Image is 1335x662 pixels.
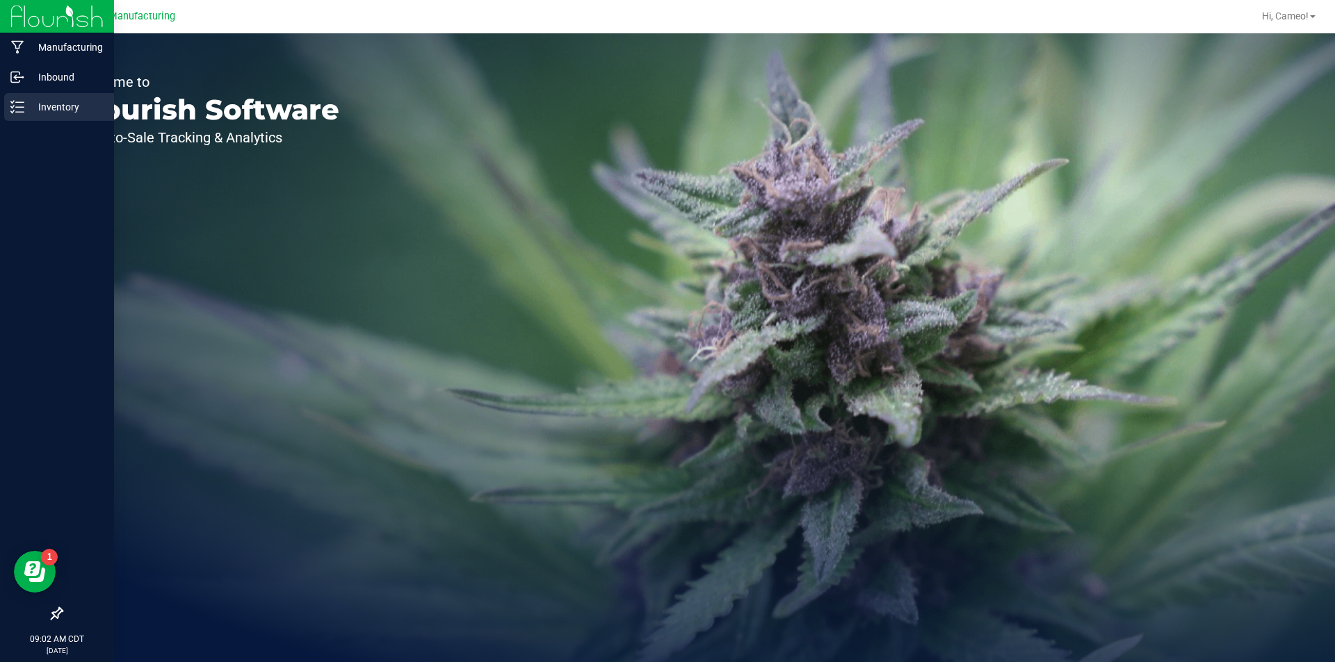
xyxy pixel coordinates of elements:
p: Seed-to-Sale Tracking & Analytics [75,131,339,144]
inline-svg: Inbound [10,70,24,84]
p: Flourish Software [75,96,339,124]
inline-svg: Manufacturing [10,40,24,54]
p: Manufacturing [24,39,108,56]
span: Hi, Cameo! [1262,10,1309,22]
p: Inventory [24,99,108,115]
iframe: Resource center [14,551,56,593]
p: [DATE] [6,645,108,656]
iframe: Resource center unread badge [41,549,58,565]
p: Inbound [24,69,108,85]
p: 09:02 AM CDT [6,633,108,645]
p: Welcome to [75,75,339,89]
span: Manufacturing [108,10,175,22]
inline-svg: Inventory [10,100,24,114]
